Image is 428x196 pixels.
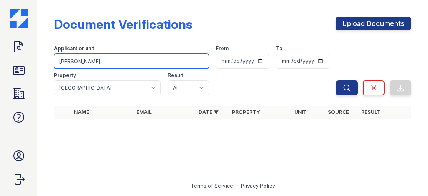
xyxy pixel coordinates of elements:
[191,183,233,189] a: Terms of Service
[199,109,219,115] a: Date ▼
[336,17,411,30] a: Upload Documents
[328,109,349,115] a: Source
[54,72,76,79] label: Property
[294,109,307,115] a: Unit
[54,17,192,32] div: Document Verifications
[54,54,209,69] input: Search by name, email, or unit number
[168,72,183,79] label: Result
[54,45,94,52] label: Applicant or unit
[241,183,275,189] a: Privacy Policy
[361,109,381,115] a: Result
[216,45,229,52] label: From
[232,109,260,115] a: Property
[236,183,238,189] div: |
[74,109,89,115] a: Name
[136,109,152,115] a: Email
[276,45,283,52] label: To
[10,9,28,28] img: CE_Icon_Blue-c292c112584629df590d857e76928e9f676e5b41ef8f769ba2f05ee15b207248.png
